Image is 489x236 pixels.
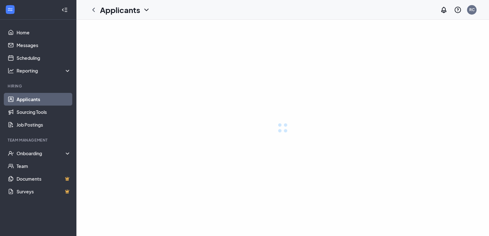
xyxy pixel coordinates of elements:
[90,6,97,14] svg: ChevronLeft
[17,67,71,74] div: Reporting
[8,150,14,156] svg: UserCheck
[17,118,71,131] a: Job Postings
[8,137,70,143] div: Team Management
[100,4,140,15] h1: Applicants
[7,6,13,13] svg: WorkstreamLogo
[61,7,68,13] svg: Collapse
[440,6,448,14] svg: Notifications
[8,83,70,89] div: Hiring
[17,160,71,172] a: Team
[17,26,71,39] a: Home
[17,39,71,52] a: Messages
[8,67,14,74] svg: Analysis
[454,6,462,14] svg: QuestionInfo
[17,106,71,118] a: Sourcing Tools
[469,7,475,12] div: RC
[17,93,71,106] a: Applicants
[17,150,71,156] div: Onboarding
[17,172,71,185] a: DocumentsCrown
[143,6,150,14] svg: ChevronDown
[17,185,71,198] a: SurveysCrown
[17,52,71,64] a: Scheduling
